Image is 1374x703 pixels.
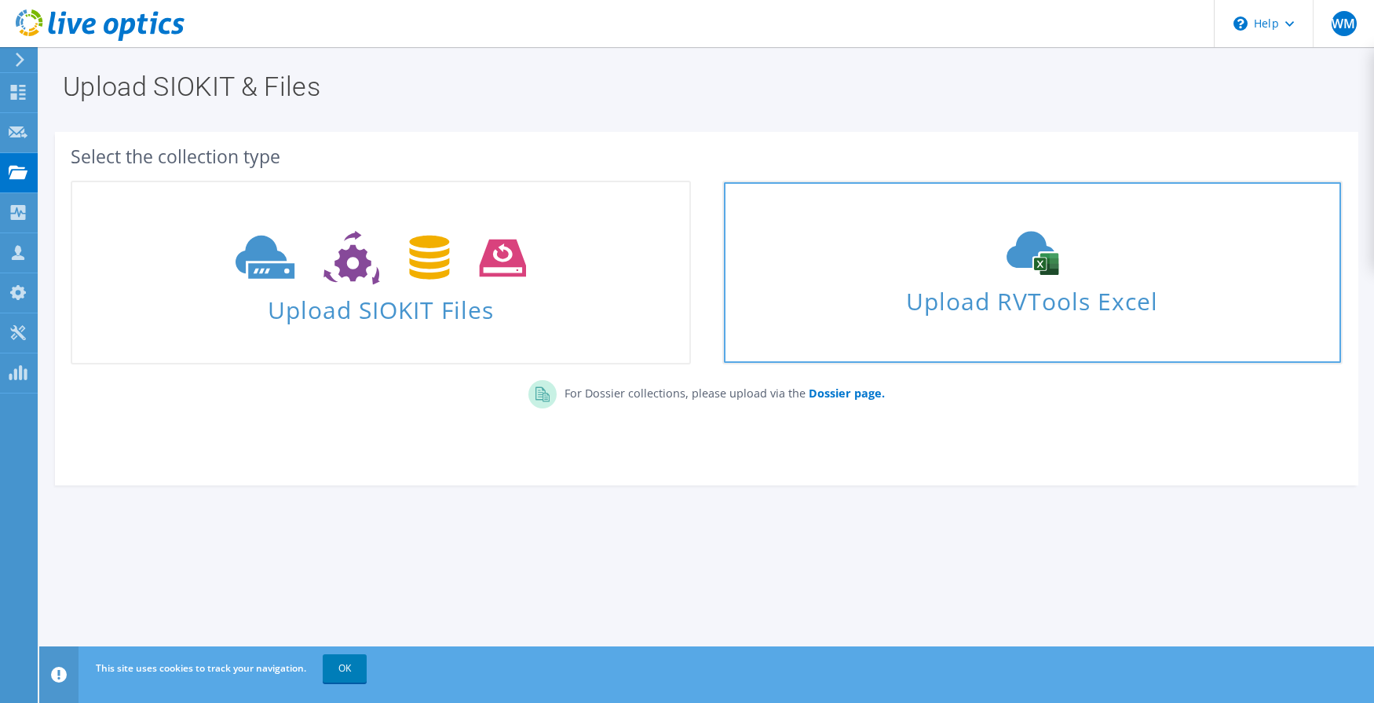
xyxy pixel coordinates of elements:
a: OK [323,654,367,683]
span: WM [1332,11,1357,36]
span: This site uses cookies to track your navigation. [96,661,306,675]
b: Dossier page. [809,386,885,401]
p: For Dossier collections, please upload via the [557,380,885,402]
a: Dossier page. [806,386,885,401]
svg: \n [1233,16,1248,31]
span: Upload RVTools Excel [724,280,1341,314]
span: Upload SIOKIT Files [72,288,689,322]
h1: Upload SIOKIT & Files [63,73,1343,100]
a: Upload SIOKIT Files [71,181,691,364]
div: Select the collection type [71,148,1343,165]
a: Upload RVTools Excel [722,181,1343,364]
